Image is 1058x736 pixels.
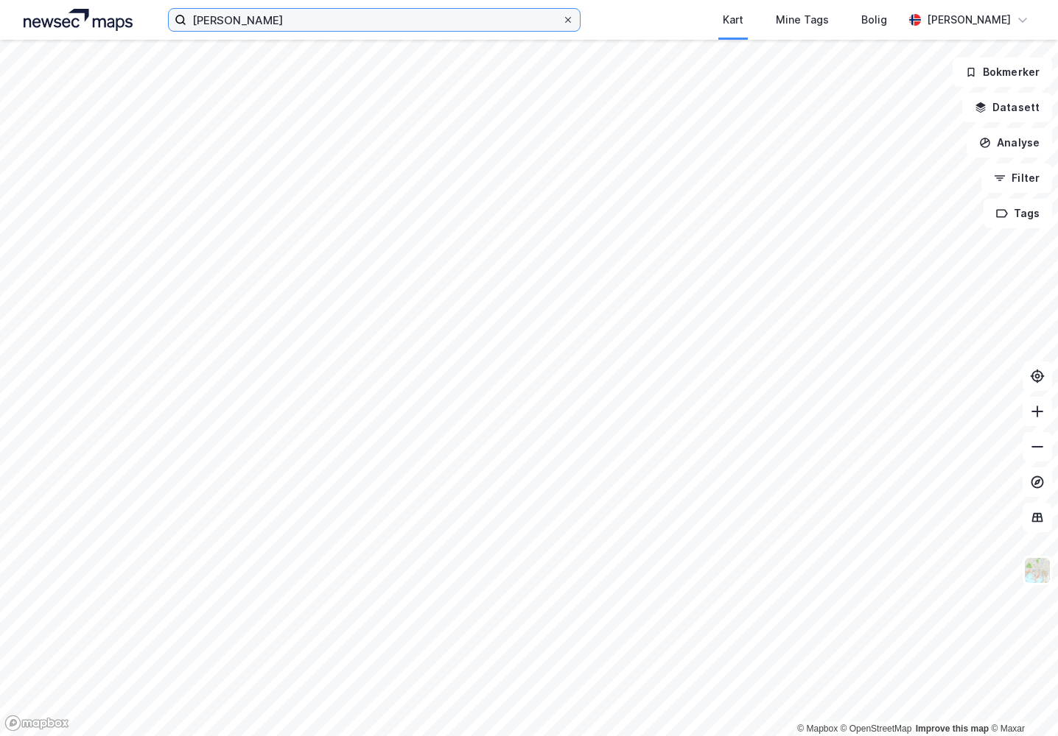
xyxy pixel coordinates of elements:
button: Filter [981,163,1052,193]
div: Mine Tags [776,11,829,29]
a: OpenStreetMap [841,723,912,734]
button: Bokmerker [953,57,1052,87]
img: logo.a4113a55bc3d86da70a041830d287a7e.svg [24,9,133,31]
a: Improve this map [916,723,989,734]
button: Tags [984,199,1052,228]
img: Z [1023,556,1051,584]
div: Kart [723,11,743,29]
div: Bolig [861,11,887,29]
iframe: Chat Widget [984,665,1058,736]
button: Analyse [967,128,1052,158]
input: Søk på adresse, matrikkel, gårdeiere, leietakere eller personer [186,9,562,31]
button: Datasett [962,93,1052,122]
a: Mapbox [797,723,838,734]
div: [PERSON_NAME] [927,11,1011,29]
a: Mapbox homepage [4,715,69,732]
